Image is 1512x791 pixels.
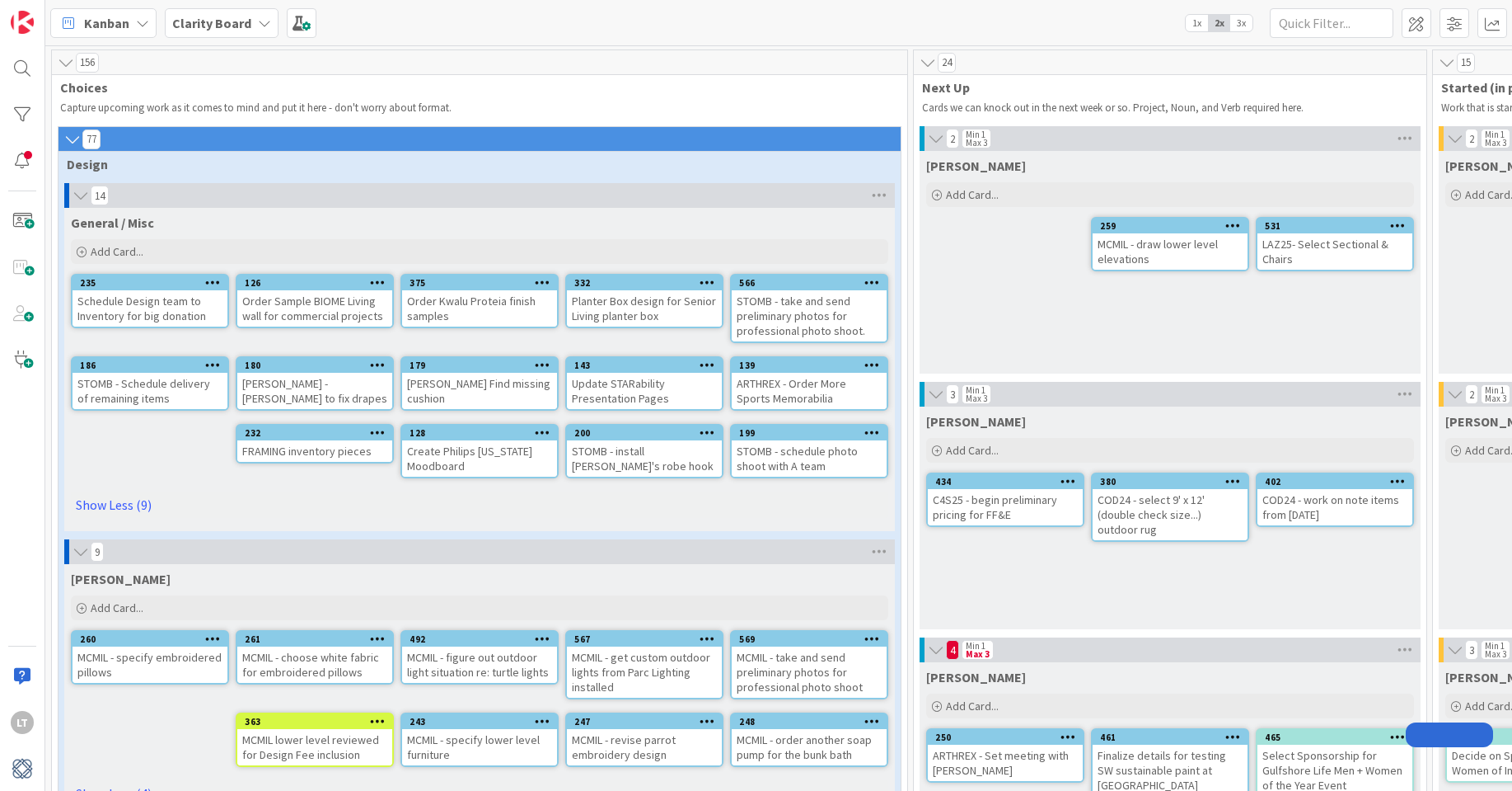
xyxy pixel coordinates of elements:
[935,732,1083,743] div: 250
[1485,394,1506,403] div: Max 3
[1257,474,1412,489] div: 402
[926,728,1084,783] a: 250ARTHREX - Set meeting with [PERSON_NAME]
[567,440,722,477] div: STOMB - install [PERSON_NAME]'s robe hook
[567,426,722,477] div: 200STOMB - install [PERSON_NAME]'s robe hook
[237,358,392,409] div: 180[PERSON_NAME] - [PERSON_NAME] to fix drapes
[237,358,392,373] div: 180
[1257,219,1412,270] div: 531LAZ25- Select Sectional & Chairs
[400,424,559,478] a: 128Create Philips [US_STATE] Moodboard
[73,290,227,327] div: Schedule Design team to Inventory for big donation
[91,244,143,259] span: Add Card...
[400,713,559,767] a: 243MCMIL - specify lower level furniture
[732,632,887,647] div: 569
[732,632,887,698] div: 569MCMIL - take and send preliminary photos for professional photo shoot
[730,274,888,343] a: 566STOMB - take and send preliminary photos for professional photo shoot.
[1485,650,1506,658] div: Max 3
[574,360,722,371] div: 143
[732,440,887,477] div: STOMB - schedule photo shoot with A team
[966,130,985,139] div: Min 1
[73,373,227,409] div: STOMB - Schedule delivery of remaining items
[245,716,392,727] div: 363
[1100,476,1248,487] div: 380
[245,277,392,289] div: 126
[237,373,392,409] div: [PERSON_NAME] - [PERSON_NAME] to fix drapes
[1256,473,1414,527] a: 402COD24 - work on note items from [DATE]
[732,373,887,409] div: ARTHREX - Order More Sports Memorabilia
[1265,732,1412,743] div: 465
[71,214,154,231] span: General / Misc
[402,275,557,290] div: 375
[82,129,101,149] span: 77
[237,647,392,683] div: MCMIL - choose white fabric for embroidered pillows
[402,358,557,409] div: 179[PERSON_NAME] Find missing cushion
[402,275,557,327] div: 375Order Kwalu Proteia finish samples
[1465,129,1478,148] span: 2
[946,699,999,713] span: Add Card...
[1465,640,1478,660] span: 3
[567,358,722,373] div: 143
[1257,730,1412,745] div: 465
[11,11,34,34] img: Visit kanbanzone.com
[1485,130,1505,139] div: Min 1
[237,275,392,327] div: 126Order Sample BIOME Living wall for commercial projects
[926,413,1026,430] span: Lisa T.
[237,714,392,729] div: 363
[237,714,392,765] div: 363MCMIL lower level reviewed for Design Fee inclusion
[1270,8,1393,38] input: Quick Filter...
[402,373,557,409] div: [PERSON_NAME] Find missing cushion
[732,714,887,765] div: 248MCMIL - order another soap pump for the bunk bath
[410,716,557,727] div: 243
[732,426,887,477] div: 199STOMB - schedule photo shoot with A team
[1093,219,1248,233] div: 259
[946,384,959,404] span: 3
[732,290,887,341] div: STOMB - take and send preliminary photos for professional photo shoot.
[402,290,557,327] div: Order Kwalu Proteia finish samples
[1265,476,1412,487] div: 402
[1100,732,1248,743] div: 461
[928,474,1083,525] div: 434C4S25 - begin preliminary pricing for FF&E
[410,633,557,645] div: 492
[1093,219,1248,270] div: 259MCMIL - draw lower level elevations
[73,358,227,409] div: 186STOMB - Schedule delivery of remaining items
[400,356,559,411] a: 179[PERSON_NAME] Find missing cushion
[71,630,229,685] a: 260MCMIL - specify embroidered pillows
[567,373,722,409] div: Update STARability Presentation Pages
[73,275,227,327] div: 235Schedule Design team to Inventory for big donation
[402,729,557,765] div: MCMIL - specify lower level furniture
[1465,384,1478,404] span: 2
[237,426,392,440] div: 232
[574,633,722,645] div: 567
[1100,220,1248,232] div: 259
[732,358,887,409] div: 139ARTHREX - Order More Sports Memorabilia
[732,729,887,765] div: MCMIL - order another soap pump for the bunk bath
[1091,217,1249,271] a: 259MCMIL - draw lower level elevations
[1093,474,1248,489] div: 380
[245,360,392,371] div: 180
[574,277,722,289] div: 332
[73,358,227,373] div: 186
[1257,489,1412,525] div: COD24 - work on note items from [DATE]
[11,757,34,780] img: avatar
[91,600,143,615] span: Add Card...
[80,277,227,289] div: 235
[1485,386,1505,394] div: Min 1
[71,356,229,411] a: 186STOMB - Schedule delivery of remaining items
[567,290,722,327] div: Planter Box design for Senior Living planter box
[567,275,722,327] div: 332Planter Box design for Senior Living planter box
[732,275,887,341] div: 566STOMB - take and send preliminary photos for professional photo shoot.
[402,714,557,765] div: 243MCMIL - specify lower level furniture
[732,426,887,440] div: 199
[91,542,104,562] span: 9
[11,711,34,734] div: LT
[567,714,722,729] div: 247
[966,394,987,403] div: Max 3
[928,489,1083,525] div: C4S25 - begin preliminary pricing for FF&E
[567,632,722,647] div: 567
[922,79,1406,96] span: Next Up
[60,79,887,96] span: Choices
[402,440,557,477] div: Create Philips [US_STATE] Moodboard
[1485,139,1506,147] div: Max 3
[236,424,394,464] a: 232FRAMING inventory pieces
[926,473,1084,527] a: 434C4S25 - begin preliminary pricing for FF&E
[946,129,959,148] span: 2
